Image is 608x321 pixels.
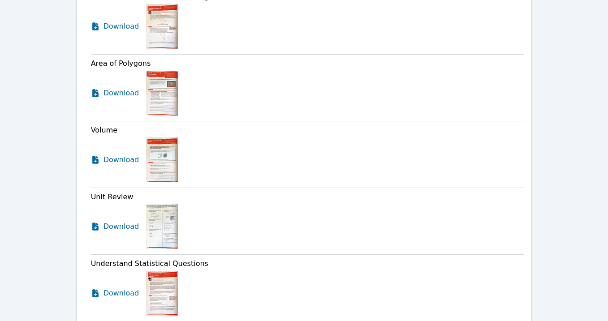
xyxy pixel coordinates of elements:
a: Download [91,71,139,116]
span: Volume [91,126,118,134]
img: Unit Review [146,204,178,249]
img: Area of Polygons [146,71,178,116]
img: Understand Conditions for Triangles [146,4,178,49]
span: Download [103,221,139,232]
img: Understand Statistical Questions [146,271,178,316]
img: Volume [146,137,178,182]
a: Download [91,4,139,49]
span: Download [103,88,139,98]
a: Download [91,271,139,316]
a: Download [91,137,139,182]
span: Area of Polygons [91,59,151,68]
span: Download [103,21,139,32]
span: Unit Review [91,193,134,201]
span: Understand Statistical Questions [91,259,208,268]
span: Download [103,154,139,165]
a: Download [91,204,139,249]
span: Download [103,288,139,299]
